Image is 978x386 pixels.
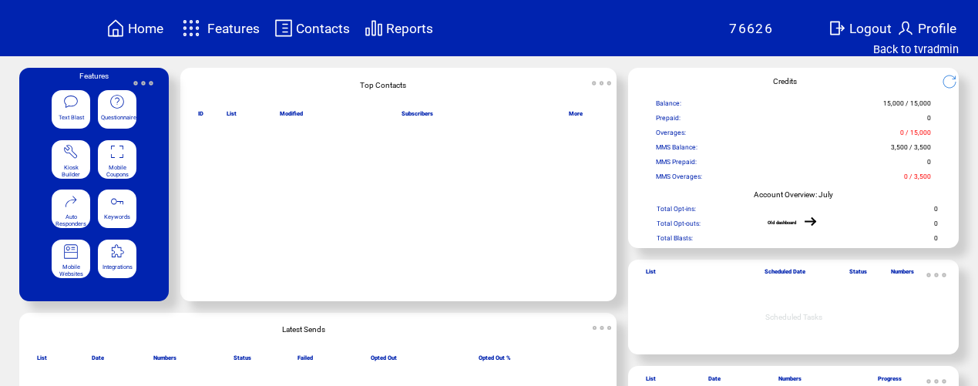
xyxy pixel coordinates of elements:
span: 0 / 15,000 [900,129,931,142]
a: Questionnaire [98,90,136,133]
span: 0 [927,114,931,127]
span: 76626 [729,21,773,36]
span: Features [207,21,260,36]
img: ellypsis.svg [128,68,159,99]
span: 3,500 / 3,500 [891,143,931,156]
span: MMS Overages: [656,173,702,186]
span: Kiosk Builder [62,164,80,178]
a: Back to tvradmin [873,42,959,56]
a: Auto Responders [52,190,90,232]
span: Numbers [891,268,914,280]
span: 0 [934,234,938,247]
img: ellypsis.svg [921,260,952,290]
span: More [569,110,583,123]
span: Modified [280,110,303,123]
span: Integrations [103,263,133,270]
span: Status [849,268,867,280]
span: Keywords [104,213,130,220]
span: Top Contacts [360,81,406,89]
a: Home [104,16,166,40]
img: profile.svg [896,18,915,38]
a: Keywords [98,190,136,232]
span: List [646,268,656,280]
a: Mobile Websites [52,240,90,282]
span: Credits [773,77,797,86]
a: Reports [362,16,435,40]
img: mobile-websites.svg [63,243,79,260]
span: Numbers [153,354,176,367]
span: Subscribers [402,110,433,123]
img: features.svg [178,15,205,41]
span: ID [198,110,203,123]
span: Features [79,72,109,80]
span: Reports [386,21,433,36]
span: Opted Out % [479,354,511,367]
span: List [37,354,47,367]
img: integrations.svg [109,243,126,260]
span: 0 [927,158,931,171]
img: ellypsis.svg [586,68,617,99]
img: keywords.svg [109,193,126,210]
span: Home [128,21,163,36]
img: refresh.png [942,74,967,89]
img: tool%201.svg [63,144,79,160]
span: Questionnaire [101,114,136,121]
span: Logout [849,21,892,36]
span: Failed [297,354,313,367]
span: Account Overview: July [754,190,833,199]
a: Logout [825,16,894,40]
span: MMS Prepaid: [656,158,697,171]
a: Mobile Coupons [98,140,136,183]
span: List [227,110,237,123]
span: Opted Out [371,354,397,367]
span: Mobile Websites [59,263,83,277]
a: Integrations [98,240,136,282]
img: contacts.svg [274,18,293,38]
a: Features [176,13,263,43]
img: coupons.svg [109,144,126,160]
span: Total Blasts: [657,234,693,247]
span: Scheduled Tasks [765,313,822,321]
a: Text Blast [52,90,90,133]
img: text-blast.svg [63,94,79,110]
a: Profile [894,16,959,40]
a: Contacts [272,16,352,40]
img: ellypsis.svg [587,313,617,343]
span: Prepaid: [656,114,681,127]
span: Overages: [656,129,686,142]
img: chart.svg [365,18,383,38]
span: 15,000 / 15,000 [883,99,931,112]
a: Kiosk Builder [52,140,90,183]
span: MMS Balance: [656,143,697,156]
span: Mobile Coupons [106,164,129,178]
span: Balance: [656,99,681,112]
span: Latest Sends [282,325,325,334]
a: Old dashboard [768,220,796,225]
img: home.svg [106,18,125,38]
span: Date [92,354,104,367]
span: Auto Responders [55,213,86,227]
img: questionnaire.svg [109,94,126,110]
span: Scheduled Date [765,268,805,280]
span: Contacts [296,21,350,36]
img: auto-responders.svg [63,193,79,210]
span: Profile [918,21,956,36]
span: Text Blast [59,114,84,121]
span: Status [234,354,251,367]
span: 0 / 3,500 [904,173,931,186]
img: exit.svg [828,18,846,38]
